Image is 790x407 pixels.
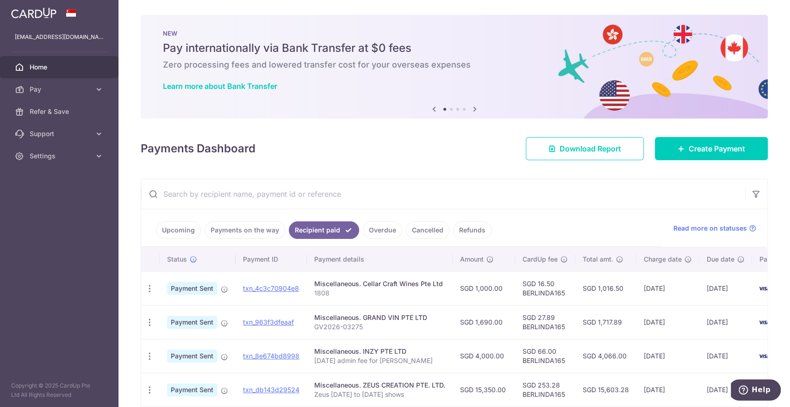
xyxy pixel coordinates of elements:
td: SGD 15,603.28 [575,373,636,407]
td: [DATE] [636,305,699,339]
span: Payment Sent [167,383,217,396]
span: Total amt. [583,255,613,264]
p: GV2026-03275 [314,322,445,332]
td: SGD 1,717.89 [575,305,636,339]
span: Payment Sent [167,282,217,295]
td: SGD 253.28 BERLINDA165 [515,373,575,407]
p: [EMAIL_ADDRESS][DOMAIN_NAME] [15,32,104,42]
span: Support [30,129,91,138]
td: [DATE] [699,305,752,339]
a: Overdue [363,221,402,239]
h4: Payments Dashboard [141,140,255,157]
a: Cancelled [406,221,449,239]
span: Due date [707,255,734,264]
a: Payments on the way [205,221,285,239]
span: Home [30,63,91,72]
td: [DATE] [636,271,699,305]
div: Miscellaneous. INZY PTE LTD [314,347,445,356]
a: Read more on statuses [673,224,756,233]
td: SGD 1,000.00 [453,271,515,305]
img: Bank Card [755,351,773,362]
td: SGD 1,690.00 [453,305,515,339]
td: SGD 27.89 BERLINDA165 [515,305,575,339]
span: Pay [30,85,91,94]
img: Bank transfer banner [141,15,768,119]
h6: Zero processing fees and lowered transfer cost for your overseas expenses [163,59,746,70]
td: SGD 16.50 BERLINDA165 [515,271,575,305]
img: Bank Card [755,283,773,294]
span: CardUp fee [523,255,558,264]
p: [DATE] admin fee for [PERSON_NAME] [314,356,445,365]
a: Learn more about Bank Transfer [163,81,277,91]
img: Bank Card [755,317,773,328]
th: Payment details [307,247,453,271]
span: Read more on statuses [673,224,747,233]
td: [DATE] [636,373,699,407]
a: txn_963f3dfeaaf [243,318,294,326]
td: SGD 15,350.00 [453,373,515,407]
a: txn_4c3c70904e8 [243,284,299,292]
td: SGD 4,066.00 [575,339,636,373]
span: Settings [30,151,91,161]
td: [DATE] [699,271,752,305]
td: [DATE] [699,339,752,373]
span: Charge date [644,255,682,264]
td: [DATE] [699,373,752,407]
a: Recipient paid [289,221,359,239]
a: txn_db143d29524 [243,386,299,394]
th: Payment ID [236,247,307,271]
span: Payment Sent [167,316,217,329]
span: Status [167,255,187,264]
a: Download Report [526,137,644,160]
span: Refer & Save [30,107,91,116]
iframe: Opens a widget where you can find more information [731,379,781,402]
div: Miscellaneous. Cellar Craft Wines Pte Ltd [314,279,445,288]
td: SGD 4,000.00 [453,339,515,373]
td: SGD 66.00 BERLINDA165 [515,339,575,373]
a: Upcoming [156,221,201,239]
div: Miscellaneous. GRAND VIN PTE LTD [314,313,445,322]
td: [DATE] [636,339,699,373]
p: Zeus [DATE] to [DATE] shows [314,390,445,399]
a: txn_8e674bd8998 [243,352,299,360]
td: SGD 1,016.50 [575,271,636,305]
span: Amount [460,255,484,264]
a: Create Payment [655,137,768,160]
input: Search by recipient name, payment id or reference [141,179,745,209]
img: CardUp [11,7,56,19]
span: Download Report [560,143,621,154]
div: Miscellaneous. ZEUS CREATION PTE. LTD. [314,381,445,390]
h5: Pay internationally via Bank Transfer at $0 fees [163,41,746,56]
span: Create Payment [689,143,745,154]
span: Payment Sent [167,350,217,363]
p: 1808 [314,288,445,298]
a: Refunds [453,221,491,239]
p: NEW [163,30,746,37]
